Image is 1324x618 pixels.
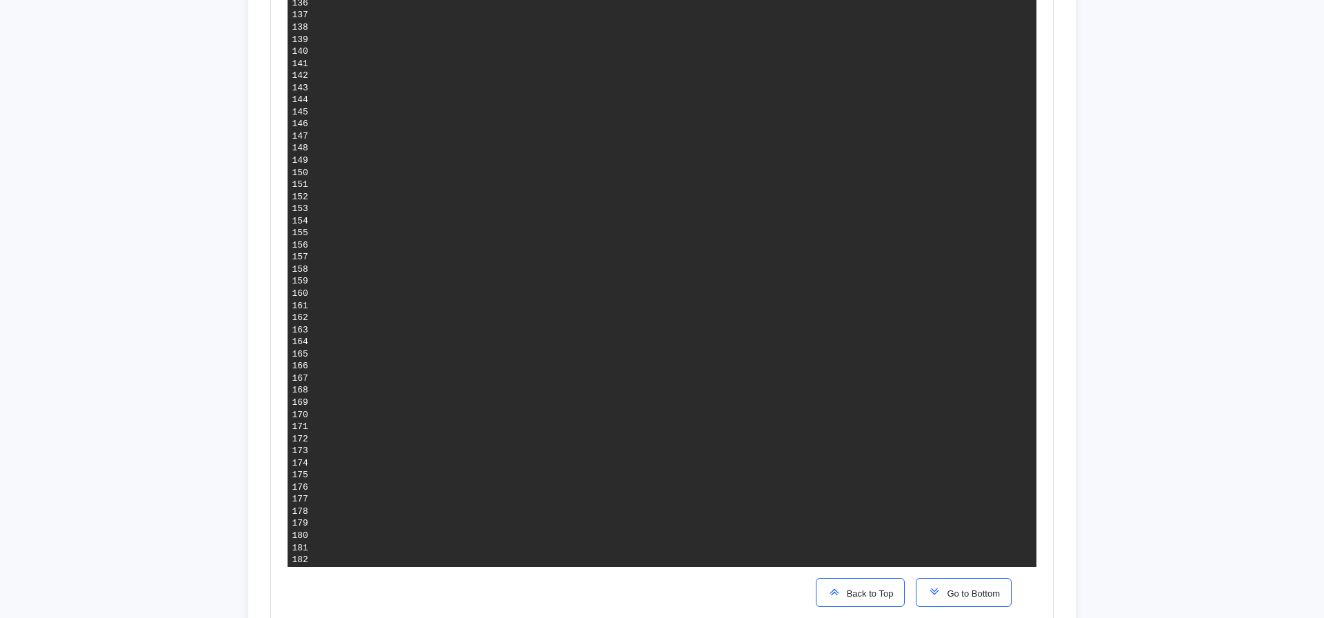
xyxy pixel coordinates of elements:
[292,179,308,191] div: 151
[292,409,308,421] div: 170
[941,588,1000,599] span: Go to Bottom
[292,70,308,82] div: 142
[292,517,308,530] div: 179
[827,585,841,599] img: scroll-to-icon.svg
[292,251,308,263] div: 157
[292,215,308,228] div: 154
[292,493,308,506] div: 177
[292,203,308,215] div: 153
[292,360,308,372] div: 166
[292,130,308,143] div: 147
[292,191,308,203] div: 152
[292,469,308,481] div: 175
[292,312,308,324] div: 162
[916,578,1012,607] button: Go to Bottom
[292,142,308,154] div: 148
[292,542,308,555] div: 181
[292,421,308,433] div: 171
[292,433,308,446] div: 172
[927,585,941,599] img: scroll-to-icon.svg
[292,34,308,46] div: 139
[292,566,308,579] div: 183
[292,506,308,518] div: 178
[292,239,308,252] div: 156
[292,154,308,167] div: 149
[292,118,308,130] div: 146
[292,58,308,70] div: 141
[292,348,308,361] div: 165
[292,445,308,457] div: 173
[292,397,308,409] div: 169
[841,588,894,599] span: Back to Top
[292,481,308,494] div: 176
[292,324,308,337] div: 163
[292,384,308,397] div: 168
[292,21,308,34] div: 138
[292,275,308,288] div: 159
[292,530,308,542] div: 180
[292,94,308,106] div: 144
[292,9,308,21] div: 137
[292,554,308,566] div: 182
[292,167,308,179] div: 150
[292,263,308,276] div: 158
[816,578,905,607] button: Back to Top
[292,227,308,239] div: 155
[292,106,308,119] div: 145
[292,82,308,94] div: 143
[292,457,308,470] div: 174
[292,288,308,300] div: 160
[292,372,308,385] div: 167
[292,300,308,312] div: 161
[292,46,308,58] div: 140
[292,336,308,348] div: 164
